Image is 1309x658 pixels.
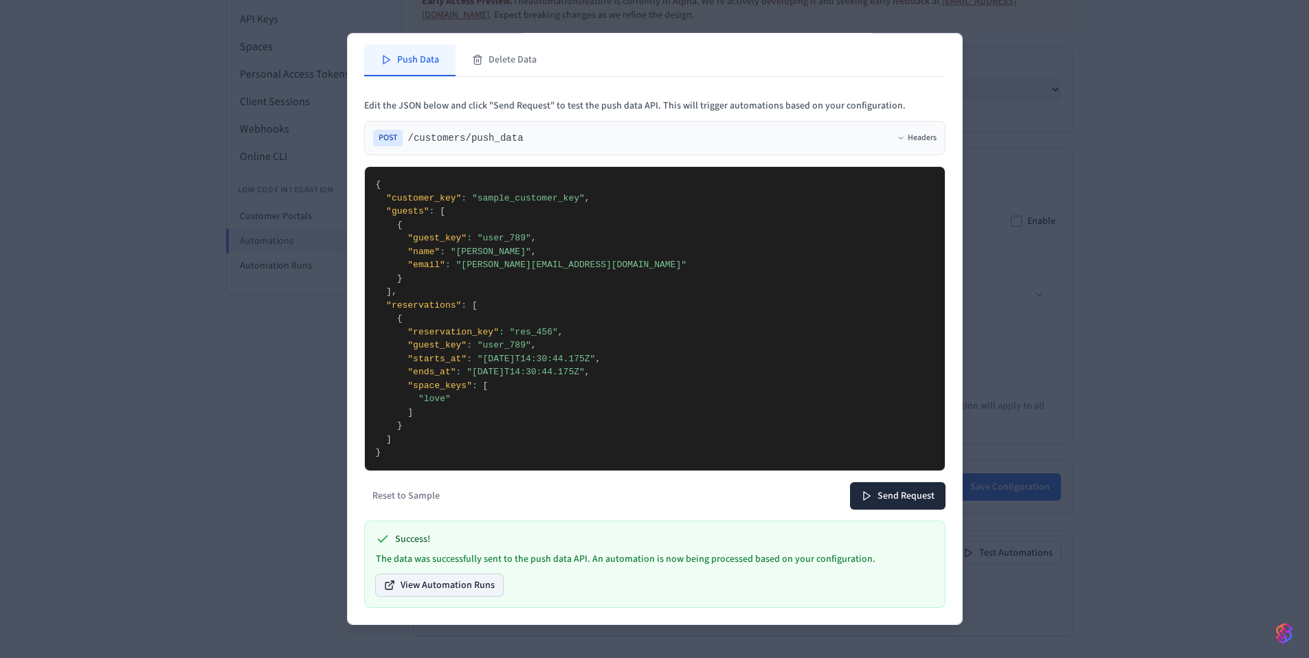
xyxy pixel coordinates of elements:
p: The data was successfully sent to the push data API. An automation is now being processed based o... [376,552,934,565]
button: Push Data [364,45,456,76]
span: POST [373,130,403,146]
p: Edit the JSON below and click "Send Request" to test the push data API. This will trigger automat... [364,99,946,113]
span: /customers/push_data [408,131,524,145]
span: Success! [395,532,430,546]
img: SeamLogoGradient.69752ec5.svg [1276,622,1293,644]
button: View Automation Runs [376,574,503,595]
button: Delete Data [456,45,553,76]
button: Send Request [850,481,946,509]
button: Headers [897,133,937,144]
button: Reset to Sample [364,484,448,506]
